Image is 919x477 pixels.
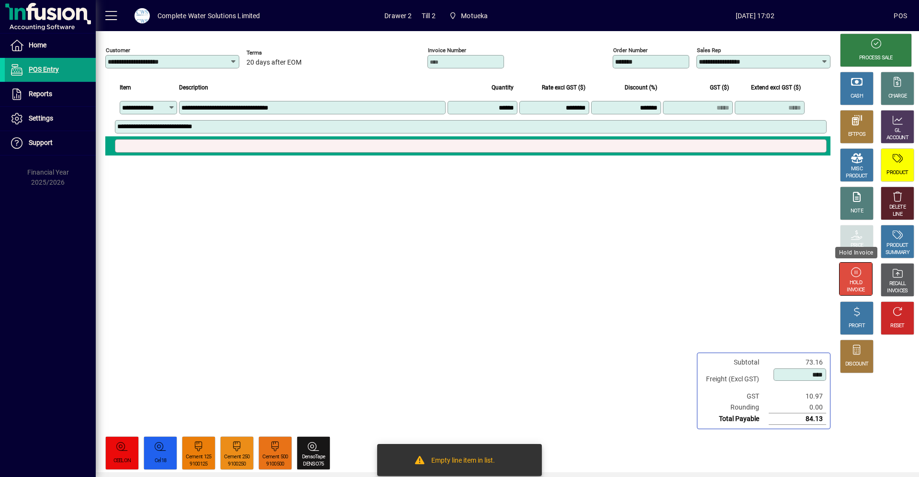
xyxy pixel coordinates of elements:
[5,107,96,131] a: Settings
[127,7,157,24] button: Profile
[893,211,902,218] div: LINE
[461,8,488,23] span: Motueka
[701,402,769,413] td: Rounding
[302,454,325,461] div: DensoTape
[701,368,769,391] td: Freight (Excl GST)
[303,461,324,468] div: DENSO75
[29,139,53,146] span: Support
[190,461,207,468] div: 9100125
[247,50,304,56] span: Terms
[179,82,208,93] span: Description
[445,7,492,24] span: Motueka
[835,247,877,258] div: Hold Invoice
[613,47,648,54] mat-label: Order number
[625,82,657,93] span: Discount (%)
[845,361,868,368] div: DISCOUNT
[120,82,131,93] span: Item
[262,454,288,461] div: Cement 500
[886,134,908,142] div: ACCOUNT
[29,41,46,49] span: Home
[266,461,284,468] div: 9100500
[5,131,96,155] a: Support
[886,169,908,177] div: PRODUCT
[155,457,167,465] div: Cel18
[29,90,52,98] span: Reports
[29,114,53,122] span: Settings
[157,8,260,23] div: Complete Water Solutions Limited
[769,357,826,368] td: 73.16
[29,66,59,73] span: POS Entry
[859,55,893,62] div: PROCESS SALE
[894,8,907,23] div: POS
[5,82,96,106] a: Reports
[186,454,211,461] div: Cement 125
[895,127,901,134] div: GL
[106,47,130,54] mat-label: Customer
[224,454,249,461] div: Cement 250
[850,279,862,287] div: HOLD
[885,249,909,256] div: SUMMARY
[542,82,585,93] span: Rate excl GST ($)
[846,173,867,180] div: PRODUCT
[889,280,906,288] div: RECALL
[492,82,514,93] span: Quantity
[851,166,863,173] div: MISC
[890,322,905,330] div: RESET
[769,413,826,425] td: 84.13
[851,93,863,100] div: CASH
[113,457,131,465] div: CEELON
[422,8,436,23] span: Till 2
[769,402,826,413] td: 0.00
[849,322,865,330] div: PROFIT
[848,131,866,138] div: EFTPOS
[751,82,801,93] span: Extend excl GST ($)
[701,357,769,368] td: Subtotal
[887,288,908,295] div: INVOICES
[247,59,302,67] span: 20 days after EOM
[384,8,412,23] span: Drawer 2
[5,33,96,57] a: Home
[886,242,908,249] div: PRODUCT
[701,413,769,425] td: Total Payable
[769,391,826,402] td: 10.97
[889,204,906,211] div: DELETE
[847,287,864,294] div: INVOICE
[710,82,729,93] span: GST ($)
[697,47,721,54] mat-label: Sales rep
[701,391,769,402] td: GST
[851,208,863,215] div: NOTE
[888,93,907,100] div: CHARGE
[616,8,894,23] span: [DATE] 17:02
[431,455,495,467] div: Empty line item in list.
[228,461,246,468] div: 9100250
[428,47,466,54] mat-label: Invoice number
[851,242,863,249] div: PRICE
